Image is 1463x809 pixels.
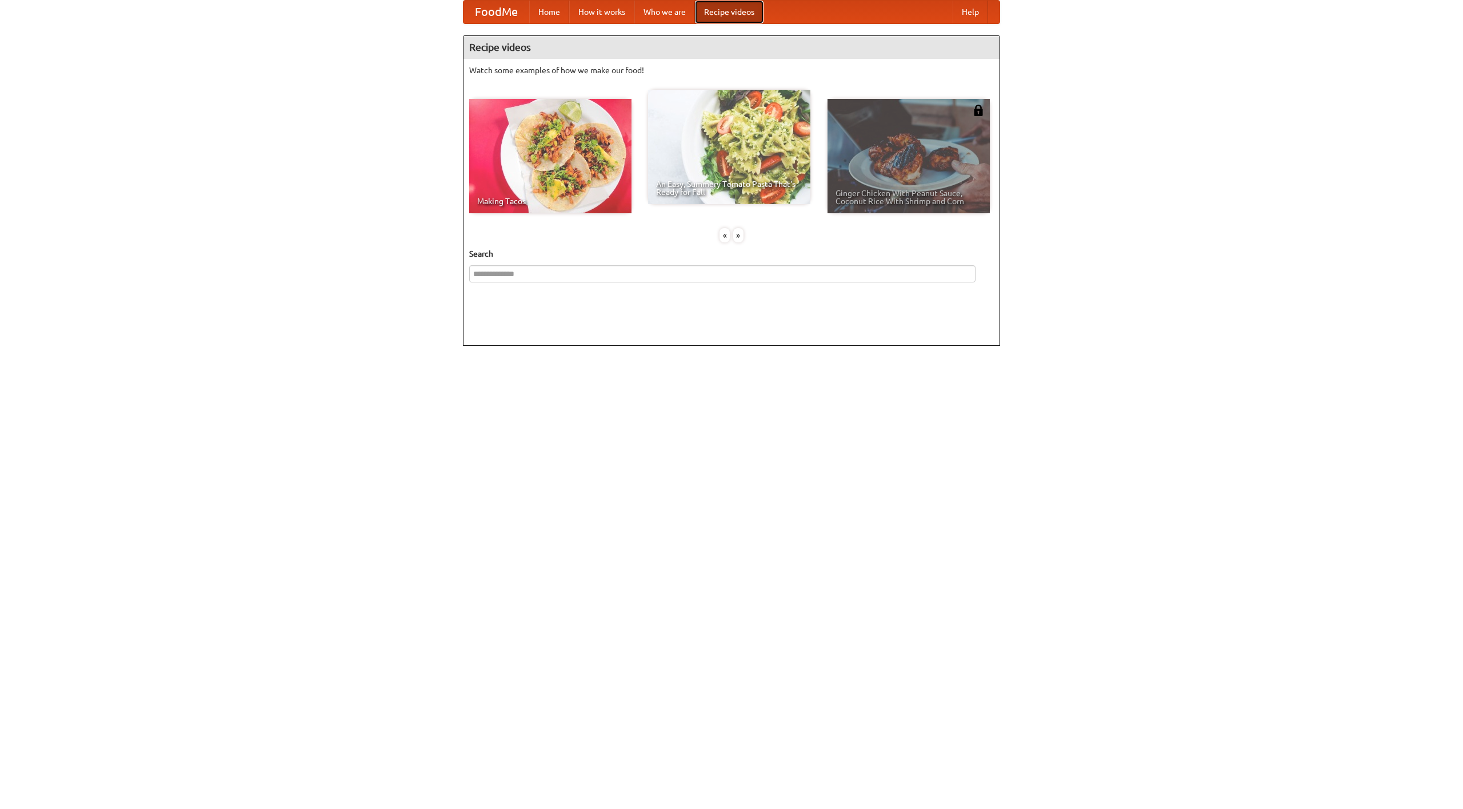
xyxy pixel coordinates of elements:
img: 483408.png [973,105,984,116]
a: Making Tacos [469,99,631,213]
h4: Recipe videos [463,36,1000,59]
a: FoodMe [463,1,529,23]
a: Help [953,1,988,23]
span: Making Tacos [477,197,623,205]
h5: Search [469,248,994,260]
a: Recipe videos [695,1,764,23]
a: Who we are [634,1,695,23]
a: How it works [569,1,634,23]
div: » [733,228,744,242]
span: An Easy, Summery Tomato Pasta That's Ready for Fall [656,180,802,196]
a: An Easy, Summery Tomato Pasta That's Ready for Fall [648,90,810,204]
div: « [719,228,730,242]
a: Home [529,1,569,23]
p: Watch some examples of how we make our food! [469,65,994,76]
